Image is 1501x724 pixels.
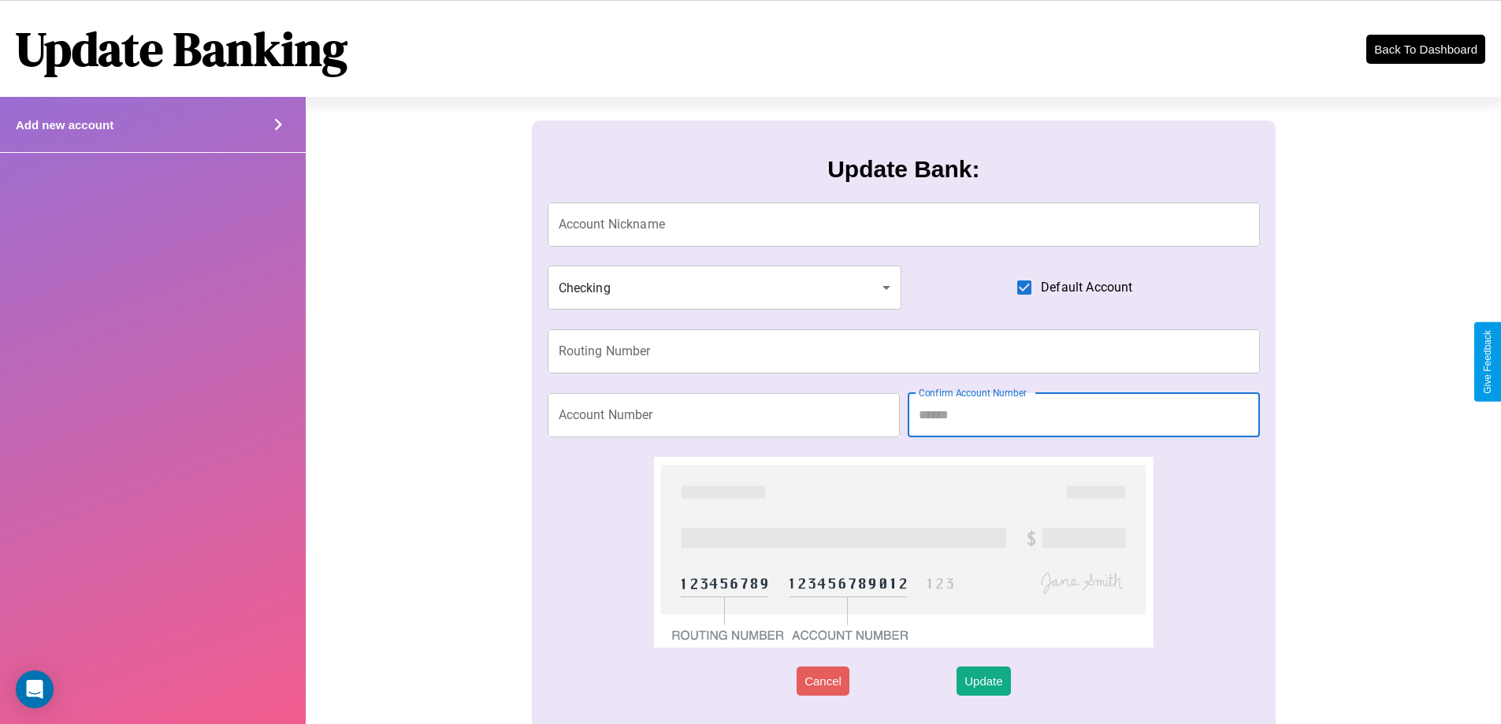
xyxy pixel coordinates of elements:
[827,156,979,183] h3: Update Bank:
[654,457,1153,648] img: check
[548,265,902,310] div: Checking
[919,386,1027,399] label: Confirm Account Number
[1366,35,1485,64] button: Back To Dashboard
[797,666,849,696] button: Cancel
[16,17,347,81] h1: Update Banking
[957,666,1010,696] button: Update
[16,670,54,708] div: Open Intercom Messenger
[1041,278,1132,297] span: Default Account
[16,118,113,132] h4: Add new account
[1482,330,1493,394] div: Give Feedback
